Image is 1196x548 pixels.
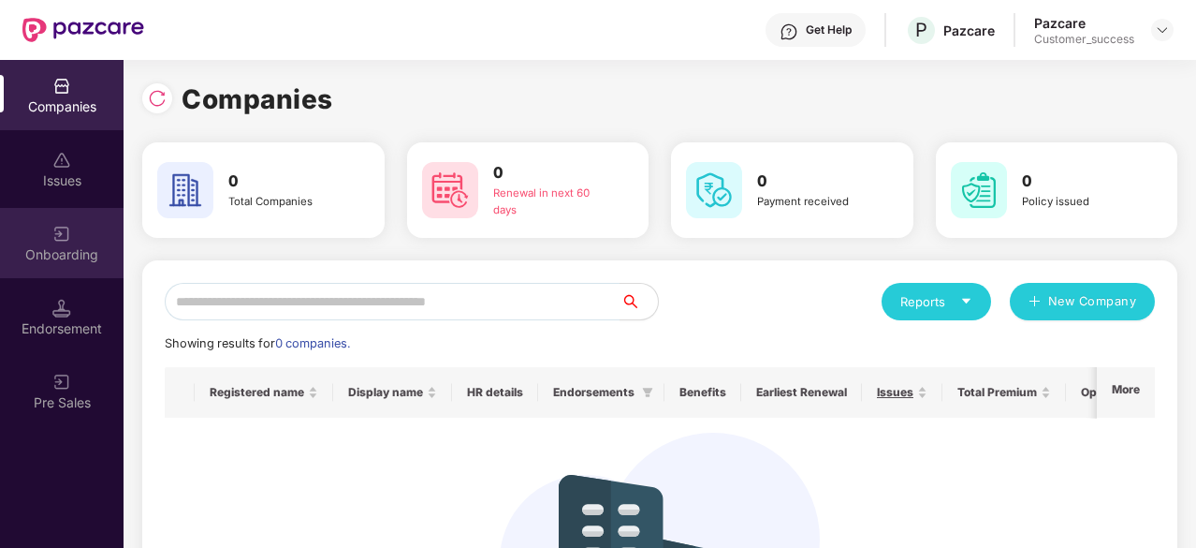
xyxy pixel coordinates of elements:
span: Display name [348,385,423,400]
img: svg+xml;base64,PHN2ZyB4bWxucz0iaHR0cDovL3d3dy53My5vcmcvMjAwMC9zdmciIHdpZHRoPSI2MCIgaGVpZ2h0PSI2MC... [157,162,213,218]
img: svg+xml;base64,PHN2ZyBpZD0iQ29tcGFuaWVzIiB4bWxucz0iaHR0cDovL3d3dy53My5vcmcvMjAwMC9zdmciIHdpZHRoPS... [52,77,71,96]
img: svg+xml;base64,PHN2ZyBpZD0iRHJvcGRvd24tMzJ4MzIiIHhtbG5zPSJodHRwOi8vd3d3LnczLm9yZy8yMDAwL3N2ZyIgd2... [1155,22,1170,37]
div: Reports [900,292,972,311]
th: Benefits [664,367,741,418]
img: svg+xml;base64,PHN2ZyB3aWR0aD0iMTQuNSIgaGVpZ2h0PSIxNC41IiB2aWV3Qm94PSIwIDAgMTYgMTYiIGZpbGw9Im5vbm... [52,299,71,318]
span: Registered name [210,385,304,400]
th: Total Premium [942,367,1066,418]
span: Endorsements [553,385,634,400]
span: New Company [1048,292,1137,311]
div: Get Help [806,22,852,37]
span: Showing results for [165,336,350,350]
th: Earliest Renewal [741,367,862,418]
th: Display name [333,367,452,418]
img: svg+xml;base64,PHN2ZyB4bWxucz0iaHR0cDovL3d3dy53My5vcmcvMjAwMC9zdmciIHdpZHRoPSI2MCIgaGVpZ2h0PSI2MC... [686,162,742,218]
img: New Pazcare Logo [22,18,144,42]
div: Total Companies [228,194,345,211]
span: Total Premium [957,385,1037,400]
button: search [620,283,659,320]
div: Payment received [757,194,874,211]
span: P [915,19,927,41]
img: svg+xml;base64,PHN2ZyBpZD0iSGVscC0zMngzMiIgeG1sbnM9Imh0dHA6Ly93d3cudzMub3JnLzIwMDAvc3ZnIiB3aWR0aD... [780,22,798,41]
span: Issues [877,385,913,400]
img: svg+xml;base64,PHN2ZyB4bWxucz0iaHR0cDovL3d3dy53My5vcmcvMjAwMC9zdmciIHdpZHRoPSI2MCIgaGVpZ2h0PSI2MC... [951,162,1007,218]
th: Registered name [195,367,333,418]
div: Pazcare [1034,14,1134,32]
img: svg+xml;base64,PHN2ZyB4bWxucz0iaHR0cDovL3d3dy53My5vcmcvMjAwMC9zdmciIHdpZHRoPSI2MCIgaGVpZ2h0PSI2MC... [422,162,478,218]
h3: 0 [757,170,874,194]
div: Renewal in next 60 days [493,185,610,219]
h1: Companies [182,79,333,120]
span: search [620,294,658,309]
h3: 0 [228,170,345,194]
th: HR details [452,367,538,418]
img: svg+xml;base64,PHN2ZyBpZD0iUmVsb2FkLTMyeDMyIiB4bWxucz0iaHR0cDovL3d3dy53My5vcmcvMjAwMC9zdmciIHdpZH... [148,89,167,108]
h3: 0 [493,161,610,185]
div: Pazcare [943,22,995,39]
span: Ops Manager [1081,385,1156,400]
h3: 0 [1022,170,1139,194]
button: plusNew Company [1010,283,1155,320]
th: Issues [862,367,942,418]
th: More [1097,367,1155,418]
span: caret-down [960,295,972,307]
div: Customer_success [1034,32,1134,47]
span: filter [642,387,653,398]
span: 0 companies. [275,336,350,350]
img: svg+xml;base64,PHN2ZyB3aWR0aD0iMjAiIGhlaWdodD0iMjAiIHZpZXdCb3g9IjAgMCAyMCAyMCIgZmlsbD0ibm9uZSIgeG... [52,373,71,392]
div: Policy issued [1022,194,1139,211]
img: svg+xml;base64,PHN2ZyBpZD0iSXNzdWVzX2Rpc2FibGVkIiB4bWxucz0iaHR0cDovL3d3dy53My5vcmcvMjAwMC9zdmciIH... [52,151,71,170]
span: filter [638,381,657,404]
img: svg+xml;base64,PHN2ZyB3aWR0aD0iMjAiIGhlaWdodD0iMjAiIHZpZXdCb3g9IjAgMCAyMCAyMCIgZmlsbD0ibm9uZSIgeG... [52,225,71,244]
span: plus [1028,295,1041,310]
